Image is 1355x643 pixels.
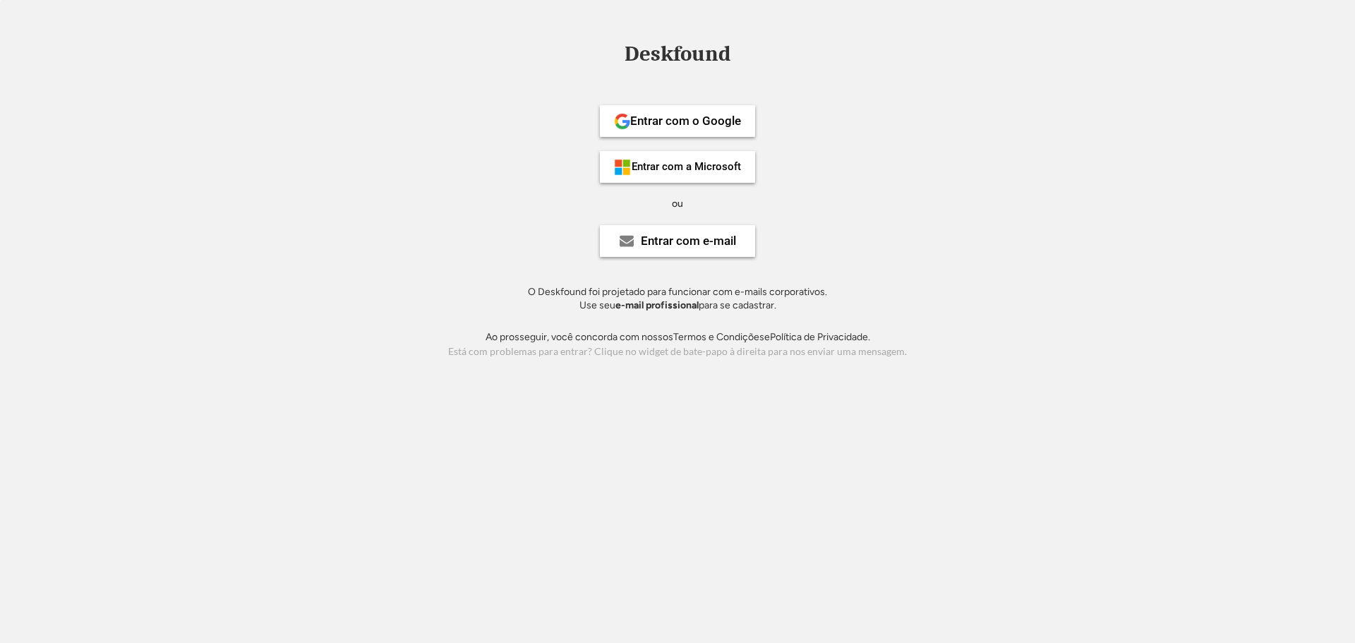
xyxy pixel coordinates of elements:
font: Entrar com e-mail [641,234,736,248]
font: Está com problemas para entrar? Clique no widget de bate-papo à direita para nos enviar uma mensa... [448,345,907,357]
a: Política de Privacidade. [770,331,870,343]
font: Deskfound [625,41,731,66]
font: e [764,331,770,343]
font: e-mail profissional [615,299,699,311]
font: O Deskfound foi projetado para funcionar com e-mails corporativos. Use seu [528,286,829,312]
font: Entrar com o Google [630,114,741,128]
font: para se cadastrar. [699,299,776,311]
font: Entrar com a Microsoft [632,160,741,173]
font: ou [672,198,683,210]
img: ms-symbollockup_mssymbol_19.png [614,159,631,176]
img: 1024px-Google__G__Logo.svg.png [614,113,631,130]
a: Termos e Condições [673,331,764,343]
font: Ao prosseguir, você concorda com nossos [486,331,673,343]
